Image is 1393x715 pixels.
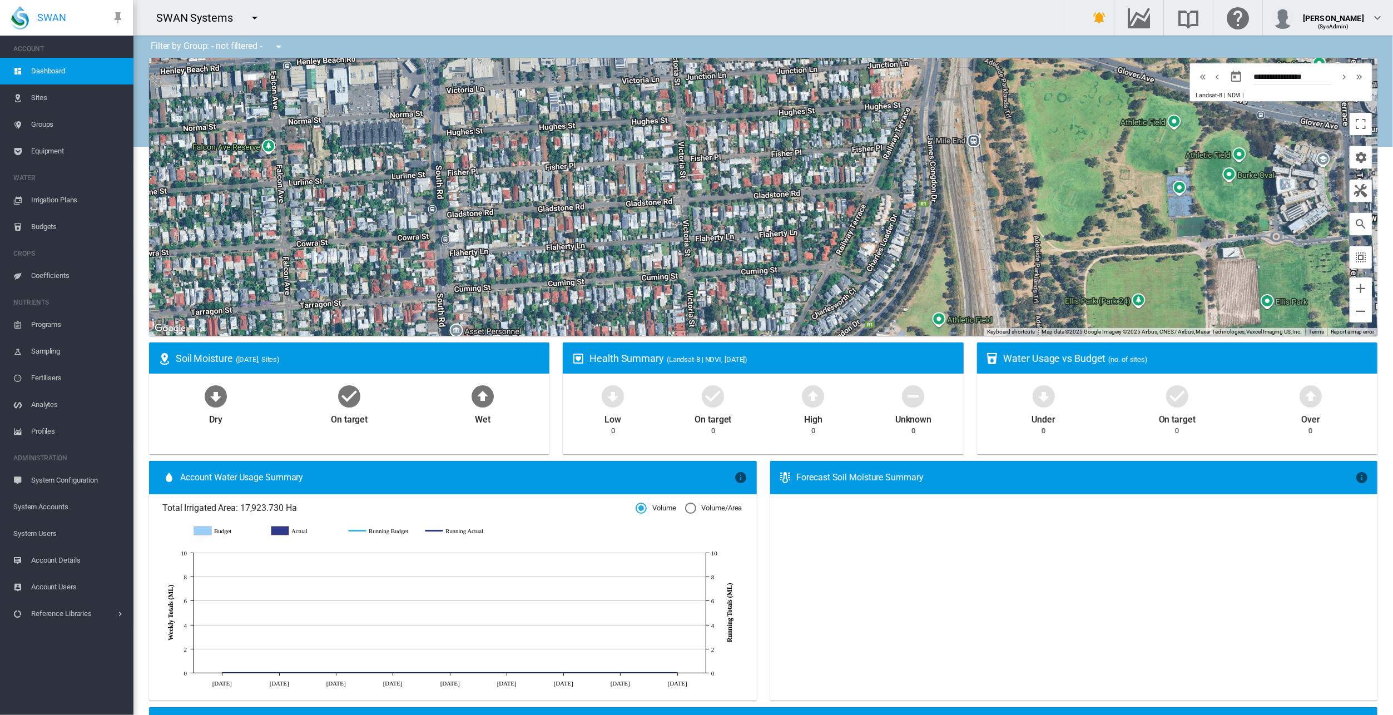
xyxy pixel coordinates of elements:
button: icon-chevron-double-right [1352,70,1366,83]
md-icon: icon-bell-ring [1093,11,1106,24]
md-icon: icon-chevron-down [1371,11,1384,24]
md-icon: icon-arrow-up-bold-circle [1297,383,1324,409]
div: Wet [475,409,490,426]
span: System Accounts [13,494,125,520]
md-icon: icon-arrow-down-bold-circle [599,383,626,409]
md-icon: icon-arrow-down-bold-circle [1030,383,1057,409]
span: NUTRIENTS [13,294,125,311]
md-icon: icon-chevron-left [1211,70,1223,83]
tspan: 6 [711,598,715,604]
circle: Running Actual Jul 14 0 [390,671,395,675]
circle: Running Actual Aug 18 0 [675,671,680,675]
button: Zoom out [1350,300,1372,322]
span: Irrigation Plans [31,187,125,213]
span: Programs [31,311,125,338]
g: Actual [271,526,338,536]
div: Over [1301,409,1320,426]
md-icon: icon-menu-down [272,40,285,53]
span: (no. of sites) [1108,355,1148,364]
g: Running Actual [425,526,492,536]
img: profile.jpg [1272,7,1294,29]
md-icon: icon-chevron-double-left [1197,70,1209,83]
span: Profiles [31,418,125,445]
md-icon: icon-thermometer-lines [779,471,792,484]
g: Running Budget [349,526,415,536]
tspan: 8 [711,574,715,580]
tspan: [DATE] [440,680,460,687]
tspan: 10 [711,550,717,557]
button: icon-chevron-left [1210,70,1225,83]
span: System Configuration [31,467,125,494]
circle: Running Actual Jul 21 0 [448,671,452,675]
circle: Running Actual Jun 30 0 [277,671,281,675]
button: icon-menu-down [267,36,290,58]
span: ADMINISTRATION [13,449,125,467]
div: High [804,409,822,426]
span: Account Details [31,547,125,574]
button: icon-magnify [1350,213,1372,235]
div: 0 [911,426,915,436]
span: Landsat-8 | NDVI [1196,92,1241,99]
div: Under [1032,409,1055,426]
span: Dashboard [31,58,125,85]
md-icon: icon-arrow-up-bold-circle [800,383,826,409]
div: Soil Moisture [176,351,541,365]
tspan: [DATE] [611,680,630,687]
button: icon-select-all [1350,246,1372,269]
tspan: Weekly Totals (ML) [167,585,175,640]
button: icon-menu-down [244,7,266,29]
md-icon: icon-chevron-double-right [1353,70,1365,83]
span: Groups [31,111,125,138]
div: Low [604,409,621,426]
span: SWAN [37,11,66,24]
div: 0 [811,426,815,436]
tspan: [DATE] [668,680,687,687]
md-icon: icon-select-all [1354,251,1367,264]
tspan: 4 [711,622,715,629]
md-icon: icon-cup-water [986,352,999,365]
md-icon: icon-pin [111,11,125,24]
md-icon: icon-arrow-up-bold-circle [469,383,496,409]
tspan: 8 [184,574,187,580]
tspan: Running Totals (ML) [726,583,733,642]
div: Water Usage vs Budget [1004,351,1369,365]
md-icon: Click here for help [1225,11,1251,24]
md-icon: icon-arrow-down-bold-circle [202,383,229,409]
span: Fertilisers [31,365,125,391]
span: Total Irrigated Area: 17,923.730 Ha [162,502,636,514]
div: SWAN Systems [156,10,243,26]
button: icon-bell-ring [1088,7,1111,29]
span: CROPS [13,245,125,262]
circle: Running Actual Aug 4 0 [561,671,566,675]
tspan: 0 [711,670,715,677]
span: Analytes [31,391,125,418]
tspan: [DATE] [554,680,573,687]
div: Dry [209,409,222,426]
div: 0 [1042,426,1045,436]
button: md-calendar [1225,66,1247,88]
tspan: [DATE] [270,680,289,687]
span: Map data ©2025 Google Imagery ©2025 Airbus, CNES / Airbus, Maxar Technologies, Vexcel Imaging US,... [1042,329,1302,335]
tspan: 10 [181,550,187,557]
span: (SysAdmin) [1318,23,1349,29]
tspan: 2 [184,646,187,653]
circle: Running Actual Jul 7 0 [334,671,338,675]
button: icon-chevron-right [1337,70,1352,83]
span: System Users [13,520,125,547]
tspan: 4 [184,622,187,629]
span: Coefficients [31,262,125,289]
span: ACCOUNT [13,40,125,58]
md-icon: icon-map-marker-radius [158,352,171,365]
div: Health Summary [589,351,954,365]
md-icon: Search the knowledge base [1175,11,1202,24]
md-icon: icon-information [1355,471,1369,484]
div: 0 [611,426,615,436]
md-icon: icon-information [735,471,748,484]
button: Keyboard shortcuts [987,328,1035,336]
circle: Running Actual Jun 23 0 [220,671,224,675]
md-icon: Go to the Data Hub [1126,11,1152,24]
span: WATER [13,169,125,187]
md-radio-button: Volume [636,503,676,514]
span: Budgets [31,213,125,240]
md-icon: icon-menu-down [248,11,261,24]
